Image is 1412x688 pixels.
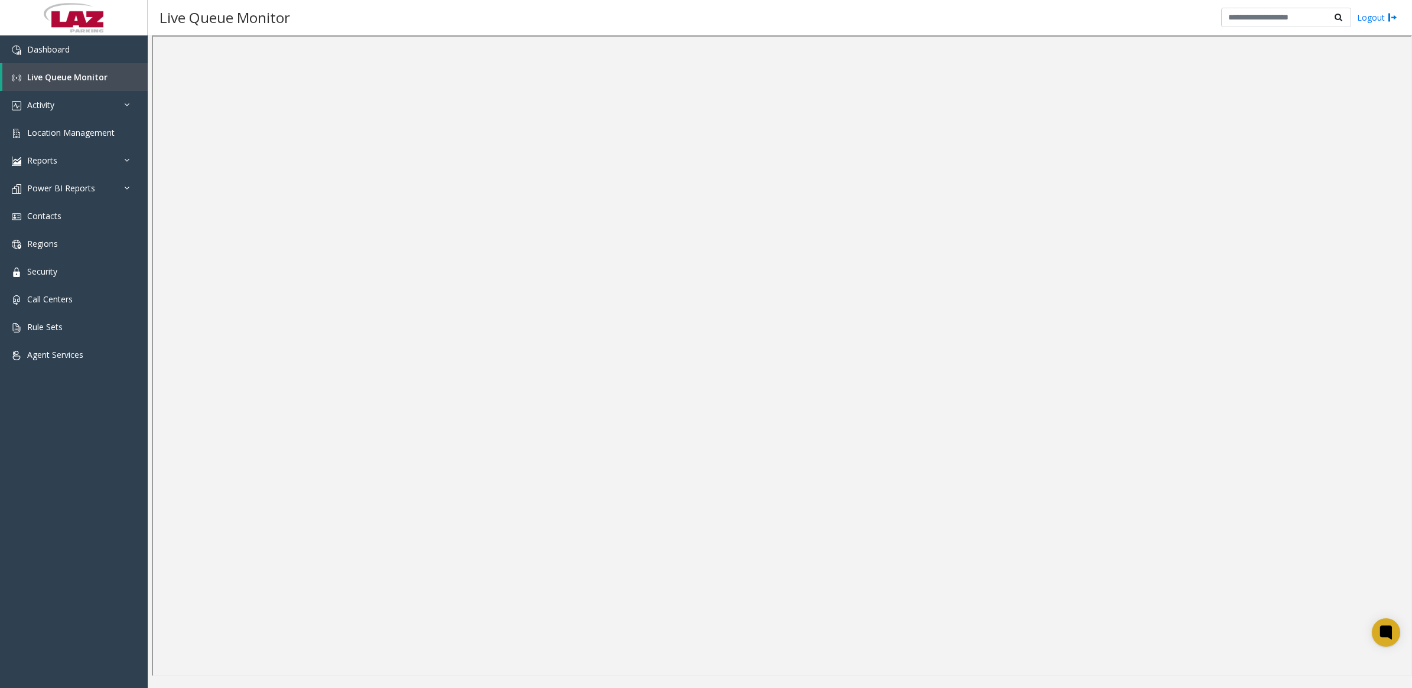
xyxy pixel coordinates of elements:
[12,240,21,249] img: 'icon'
[27,266,57,277] span: Security
[27,155,57,166] span: Reports
[12,129,21,138] img: 'icon'
[12,73,21,83] img: 'icon'
[27,71,108,83] span: Live Queue Monitor
[27,127,115,138] span: Location Management
[12,45,21,55] img: 'icon'
[12,268,21,277] img: 'icon'
[1357,11,1397,24] a: Logout
[12,156,21,166] img: 'icon'
[27,182,95,194] span: Power BI Reports
[27,99,54,110] span: Activity
[27,44,70,55] span: Dashboard
[12,101,21,110] img: 'icon'
[27,238,58,249] span: Regions
[154,3,296,32] h3: Live Queue Monitor
[12,184,21,194] img: 'icon'
[12,351,21,360] img: 'icon'
[27,321,63,332] span: Rule Sets
[12,323,21,332] img: 'icon'
[27,210,61,221] span: Contacts
[27,349,83,360] span: Agent Services
[12,212,21,221] img: 'icon'
[1388,11,1397,24] img: logout
[12,295,21,305] img: 'icon'
[2,63,148,91] a: Live Queue Monitor
[27,294,73,305] span: Call Centers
